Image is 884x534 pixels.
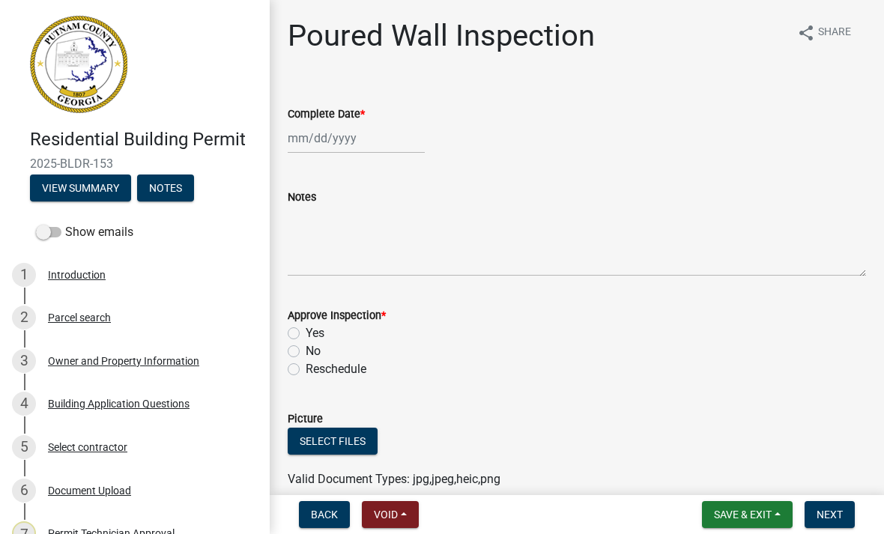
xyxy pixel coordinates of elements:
[36,223,133,241] label: Show emails
[48,398,190,409] div: Building Application Questions
[288,123,425,154] input: mm/dd/yyyy
[12,263,36,287] div: 1
[48,485,131,496] div: Document Upload
[288,428,378,455] button: Select files
[306,342,321,360] label: No
[702,501,793,528] button: Save & Exit
[288,18,595,54] h1: Poured Wall Inspection
[306,324,324,342] label: Yes
[306,360,366,378] label: Reschedule
[288,414,323,425] label: Picture
[288,109,365,120] label: Complete Date
[288,192,316,203] label: Notes
[30,157,240,171] span: 2025-BLDR-153
[288,311,386,321] label: Approve Inspection
[311,509,338,521] span: Back
[288,472,500,486] span: Valid Document Types: jpg,jpeg,heic,png
[714,509,772,521] span: Save & Exit
[137,175,194,201] button: Notes
[374,509,398,521] span: Void
[299,501,350,528] button: Back
[817,509,843,521] span: Next
[785,18,863,47] button: shareShare
[362,501,419,528] button: Void
[12,392,36,416] div: 4
[48,442,127,452] div: Select contractor
[137,183,194,195] wm-modal-confirm: Notes
[797,24,815,42] i: share
[30,129,258,151] h4: Residential Building Permit
[12,435,36,459] div: 5
[48,270,106,280] div: Introduction
[48,356,199,366] div: Owner and Property Information
[818,24,851,42] span: Share
[30,175,131,201] button: View Summary
[30,183,131,195] wm-modal-confirm: Summary
[12,349,36,373] div: 3
[48,312,111,323] div: Parcel search
[12,306,36,330] div: 2
[805,501,855,528] button: Next
[12,479,36,503] div: 6
[30,16,127,113] img: Putnam County, Georgia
